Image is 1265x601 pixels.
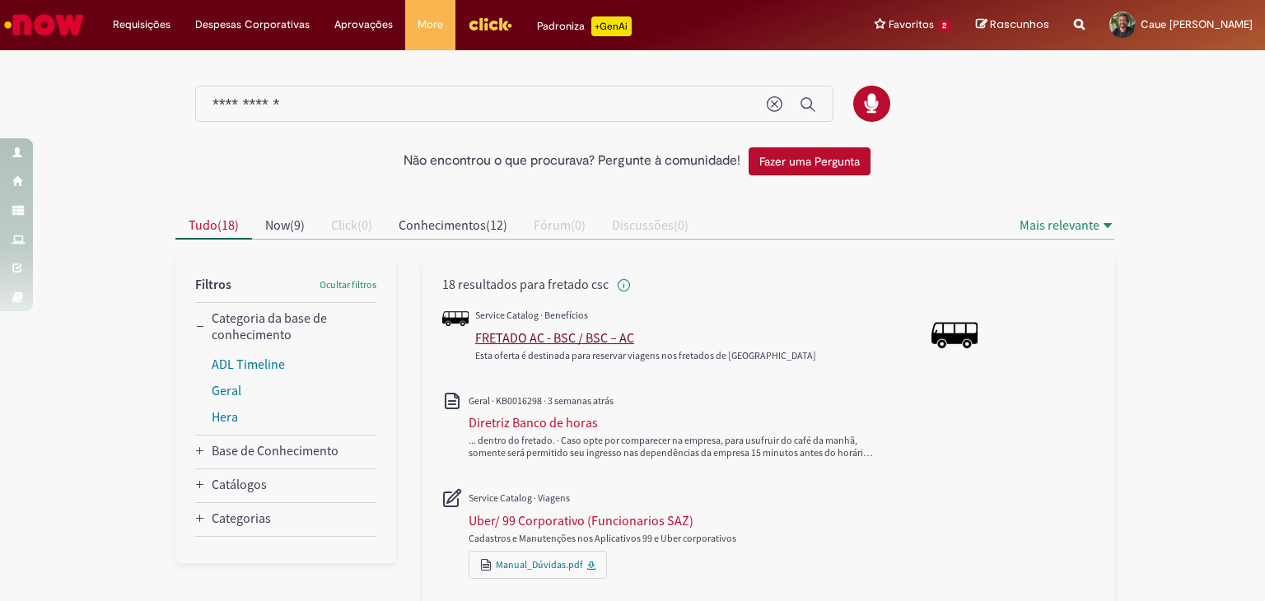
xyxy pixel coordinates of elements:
span: Aprovações [334,16,393,33]
div: Padroniza [537,16,632,36]
span: Requisições [113,16,170,33]
span: More [418,16,443,33]
span: Despesas Corporativas [195,16,310,33]
a: Rascunhos [976,17,1049,33]
span: Caue [PERSON_NAME] [1141,17,1253,31]
img: click_logo_yellow_360x200.png [468,12,512,36]
h2: Não encontrou o que procurava? Pergunte à comunidade! [404,154,740,169]
span: 2 [937,19,951,33]
span: Favoritos [889,16,934,33]
img: ServiceNow [2,8,86,41]
button: Fazer uma Pergunta [749,147,871,175]
span: Rascunhos [990,16,1049,32]
p: +GenAi [591,16,632,36]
